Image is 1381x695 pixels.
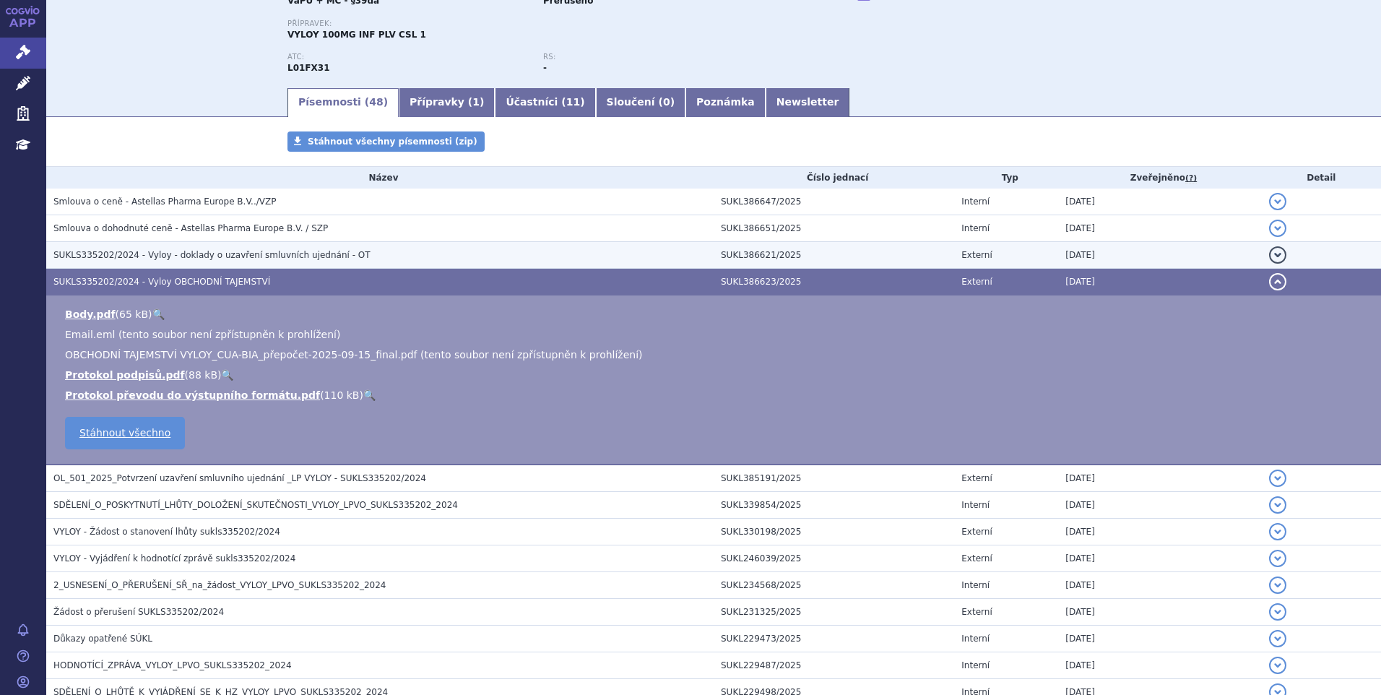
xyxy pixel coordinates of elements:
[1269,273,1286,290] button: detail
[1269,220,1286,237] button: detail
[65,368,1367,382] li: ( )
[53,660,292,670] span: HODNOTÍCÍ_ZPRÁVA_VYLOY_LPVO_SUKLS335202_2024
[961,553,992,564] span: Externí
[324,389,360,401] span: 110 kB
[961,197,990,207] span: Interní
[714,519,954,545] td: SUKL330198/2025
[65,329,340,340] span: Email.eml (tento soubor není zpřístupněn k prohlížení)
[961,223,990,233] span: Interní
[961,634,990,644] span: Interní
[119,308,148,320] span: 65 kB
[65,388,1367,402] li: ( )
[714,242,954,269] td: SUKL386621/2025
[714,492,954,519] td: SUKL339854/2025
[714,626,954,652] td: SUKL229473/2025
[1058,242,1261,269] td: [DATE]
[65,349,643,361] span: OBCHODNÍ TAJEMSTVÍ VYLOY_CUA-BIA_přepočet-2025-09-15_final.pdf (tento soubor není zpřístupněn k p...
[954,167,1058,189] th: Typ
[1058,626,1261,652] td: [DATE]
[961,580,990,590] span: Interní
[714,599,954,626] td: SUKL231325/2025
[287,88,399,117] a: Písemnosti (48)
[714,269,954,295] td: SUKL386623/2025
[961,500,990,510] span: Interní
[1269,246,1286,264] button: detail
[399,88,495,117] a: Přípravky (1)
[714,545,954,572] td: SUKL246039/2025
[1058,545,1261,572] td: [DATE]
[65,308,116,320] a: Body.pdf
[714,167,954,189] th: Číslo jednací
[1269,603,1286,621] button: detail
[1058,167,1261,189] th: Zveřejněno
[495,88,595,117] a: Účastníci (11)
[189,369,217,381] span: 88 kB
[714,215,954,242] td: SUKL386651/2025
[766,88,850,117] a: Newsletter
[53,553,295,564] span: VYLOY - Vyjádření k hodnotící zprávě sukls335202/2024
[543,63,547,73] strong: -
[961,473,992,483] span: Externí
[1269,630,1286,647] button: detail
[1269,550,1286,567] button: detail
[1262,167,1381,189] th: Detail
[714,652,954,679] td: SUKL229487/2025
[961,607,992,617] span: Externí
[961,527,992,537] span: Externí
[1058,215,1261,242] td: [DATE]
[714,572,954,599] td: SUKL234568/2025
[1269,657,1286,674] button: detail
[1058,465,1261,492] td: [DATE]
[1058,269,1261,295] td: [DATE]
[53,607,224,617] span: Žádost o přerušení SUKLS335202/2024
[1269,577,1286,594] button: detail
[53,580,386,590] span: 2_USNESENÍ_O_PŘERUŠENÍ_SŘ_na_žádost_VYLOY_LPVO_SUKLS335202_2024
[685,88,766,117] a: Poznámka
[287,53,529,61] p: ATC:
[46,167,714,189] th: Název
[53,250,371,260] span: SUKLS335202/2024 - Vyloy - doklady o uzavření smluvních ujednání - OT
[663,96,670,108] span: 0
[1058,572,1261,599] td: [DATE]
[65,369,185,381] a: Protokol podpisů.pdf
[961,660,990,670] span: Interní
[308,137,477,147] span: Stáhnout všechny písemnosti (zip)
[221,369,233,381] a: 🔍
[1058,492,1261,519] td: [DATE]
[1185,173,1197,184] abbr: (?)
[287,20,799,28] p: Přípravek:
[1269,193,1286,210] button: detail
[714,465,954,492] td: SUKL385191/2025
[566,96,580,108] span: 11
[152,308,165,320] a: 🔍
[287,63,330,73] strong: ZOLBETUXIMAB
[53,197,276,207] span: Smlouva o ceně - Astellas Pharma Europe B.V../VZP
[53,223,328,233] span: Smlouva o dohodnuté ceně - Astellas Pharma Europe B.V. / SZP
[961,277,992,287] span: Externí
[53,634,152,644] span: Důkazy opatřené SÚKL
[1058,519,1261,545] td: [DATE]
[287,30,426,40] span: VYLOY 100MG INF PLV CSL 1
[472,96,480,108] span: 1
[53,473,426,483] span: OL_501_2025_Potvrzení uzavření smluvního ujednání _LP VYLOY - SUKLS335202/2024
[65,389,320,401] a: Protokol převodu do výstupního formátu.pdf
[287,131,485,152] a: Stáhnout všechny písemnosti (zip)
[1058,652,1261,679] td: [DATE]
[369,96,383,108] span: 48
[1058,189,1261,215] td: [DATE]
[1269,470,1286,487] button: detail
[363,389,376,401] a: 🔍
[714,189,954,215] td: SUKL386647/2025
[1269,523,1286,540] button: detail
[65,417,185,449] a: Stáhnout všechno
[961,250,992,260] span: Externí
[1058,599,1261,626] td: [DATE]
[53,277,270,287] span: SUKLS335202/2024 - Vyloy OBCHODNÍ TAJEMSTVÍ
[596,88,685,117] a: Sloučení (0)
[53,527,280,537] span: VYLOY - Žádost o stanovení lhůty sukls335202/2024
[1269,496,1286,514] button: detail
[65,307,1367,321] li: ( )
[53,500,458,510] span: SDĚLENÍ_O_POSKYTNUTÍ_LHŮTY_DOLOŽENÍ_SKUTEČNOSTI_VYLOY_LPVO_SUKLS335202_2024
[543,53,784,61] p: RS:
